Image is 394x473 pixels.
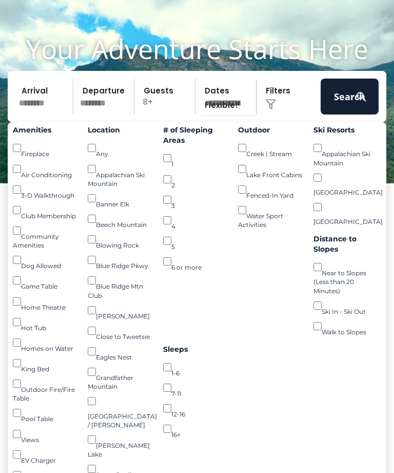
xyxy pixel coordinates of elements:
div: Hot Tub [13,312,81,333]
div: Grandfather Mountain [88,362,155,391]
div: 7-11 [163,378,231,399]
div: Beech Mountain [88,209,155,230]
div: King Bed [13,353,81,374]
label: Outdoor [238,125,306,136]
div: Views [13,424,81,445]
div: Outdoor Fire/Fire Table [13,374,81,403]
div: Blue Ridge Mtn Club [88,271,155,300]
label: Sleeps [163,345,231,355]
div: 5 [163,231,231,252]
div: [GEOGRAPHIC_DATA] [313,168,381,197]
img: search-regular-white.png [355,91,368,104]
label: # of Sleeping Areas [163,125,231,146]
div: Fenced-In Yard [238,180,306,200]
p: 8+ [137,79,195,115]
button: Search [321,79,379,115]
label: Ski Resorts [313,125,381,136]
div: 1 [163,148,231,169]
div: [GEOGRAPHIC_DATA] [313,197,381,226]
h1: Your Adventure Starts Here [8,33,386,65]
div: Pool Table [13,403,81,424]
div: 1-6 [163,357,231,378]
div: 2 [163,169,231,190]
div: 12-16 [163,399,231,419]
div: Home Theatre [13,292,81,312]
div: Blowing Rock [88,230,155,250]
div: 3-D Walkthrough [13,180,81,200]
div: Appalachian Ski Mountain [313,138,381,167]
div: Near to Slopes (Less than 20 Minutes) [313,257,381,295]
div: Ski In - Ski Out [313,296,381,316]
div: Dog Allowed [13,250,81,271]
div: Any [88,138,155,159]
div: [PERSON_NAME] Lake [88,430,155,459]
img: filter--v1.png [266,100,276,110]
div: Appalachian Ski Mountain [88,159,155,188]
div: 3 [163,190,231,211]
div: Blue Ridge Pkwy [88,250,155,271]
label: Location [88,125,155,136]
div: Lake Front Cabins [238,159,306,180]
div: EV Charger [13,445,81,465]
div: Close to Tweetsie [88,321,155,342]
div: [PERSON_NAME] [88,300,155,321]
div: Fireplace [13,138,81,159]
div: Eagles Nest [88,342,155,362]
div: Homes on Water [13,333,81,353]
div: Banner Elk [88,188,155,209]
div: Air Conditioning [13,159,81,180]
div: Club Membership [13,200,81,221]
div: 16+ [163,419,231,440]
div: 6 or more [163,252,231,272]
label: Amenities [13,125,81,136]
label: Distance to Slopes [313,234,381,255]
div: [GEOGRAPHIC_DATA] / [PERSON_NAME] [88,391,155,429]
div: Community Amenities [13,221,81,250]
div: Game Table [13,271,81,291]
div: 4 [163,211,231,231]
div: Walk to Slopes [313,316,381,337]
div: Creek | Stream [238,138,306,159]
div: Water Sport Activities [238,200,306,230]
